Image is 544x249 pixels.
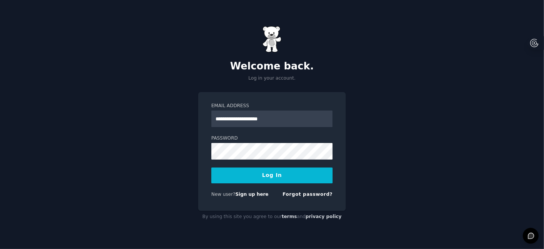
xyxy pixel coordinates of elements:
[211,103,333,109] label: Email Address
[198,75,346,82] p: Log in your account.
[211,192,235,197] span: New user?
[283,192,333,197] a: Forgot password?
[306,214,342,219] a: privacy policy
[282,214,297,219] a: terms
[211,135,333,142] label: Password
[263,26,281,52] img: Gummy Bear
[235,192,269,197] a: Sign up here
[211,168,333,183] button: Log In
[198,211,346,223] div: By using this site you agree to our and
[198,60,346,72] h2: Welcome back.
